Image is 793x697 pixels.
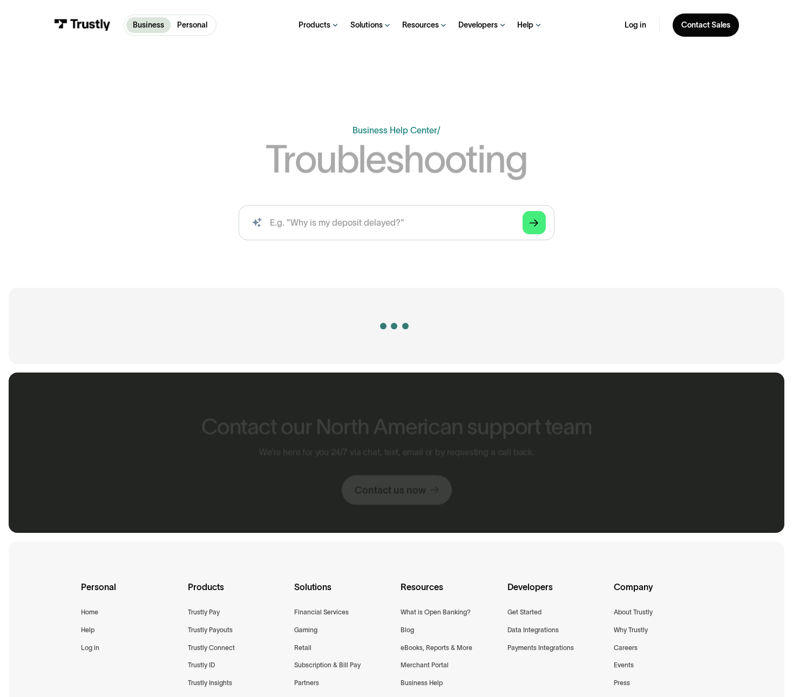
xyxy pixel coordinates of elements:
a: Data Integrations [507,625,559,636]
a: Why Trustly [614,625,648,636]
a: Partners [294,678,319,689]
a: Help [81,625,94,636]
div: Company [614,580,711,607]
div: Products [188,580,286,607]
a: Log in [625,20,646,30]
div: Resources [401,580,498,607]
a: Retail [294,642,311,654]
input: search [239,205,554,240]
a: Gaming [294,625,317,636]
div: / [437,125,440,135]
div: Developers [458,20,498,30]
a: Log in [81,642,99,654]
a: Blog [401,625,414,636]
div: Resources [402,20,439,30]
a: Financial Services [294,607,349,618]
a: Business Help Center [353,125,437,135]
a: eBooks, Reports & More [401,642,472,654]
a: Home [81,607,98,618]
a: Payments Integrations [507,642,574,654]
p: Personal [177,19,207,31]
p: We’re here for you 24/7 via chat, text, email or by requesting a call back. [259,447,534,457]
a: Events [614,660,634,671]
div: Solutions [294,580,392,607]
a: Trustly Insights [188,678,232,689]
a: Contact us now [341,475,452,505]
img: Trustly Logo [54,19,111,31]
div: Contact us now [354,484,425,497]
a: Trustly ID [188,660,215,671]
a: Get Started [507,607,541,618]
a: Trustly Payouts [188,625,233,636]
a: Business Help [401,678,443,689]
a: Careers [614,642,638,654]
h1: Troubleshooting [266,140,527,179]
h2: Contact our North American support team [201,415,592,438]
div: Personal [81,580,179,607]
a: Trustly Connect [188,642,235,654]
div: Contact Sales [681,20,730,30]
div: Solutions [350,20,383,30]
a: Contact Sales [673,13,739,37]
a: Press [614,678,630,689]
div: Products [299,20,330,30]
a: Business [126,17,171,33]
div: Developers [507,580,605,607]
a: Subscription & Bill Pay [294,660,361,671]
a: About Trustly [614,607,653,618]
a: Personal [171,17,214,33]
a: Trustly Pay [188,607,220,618]
p: Business [133,19,164,31]
a: Merchant Portal [401,660,449,671]
div: Help [517,20,533,30]
a: What is Open Banking? [401,607,471,618]
form: Search [239,205,554,240]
